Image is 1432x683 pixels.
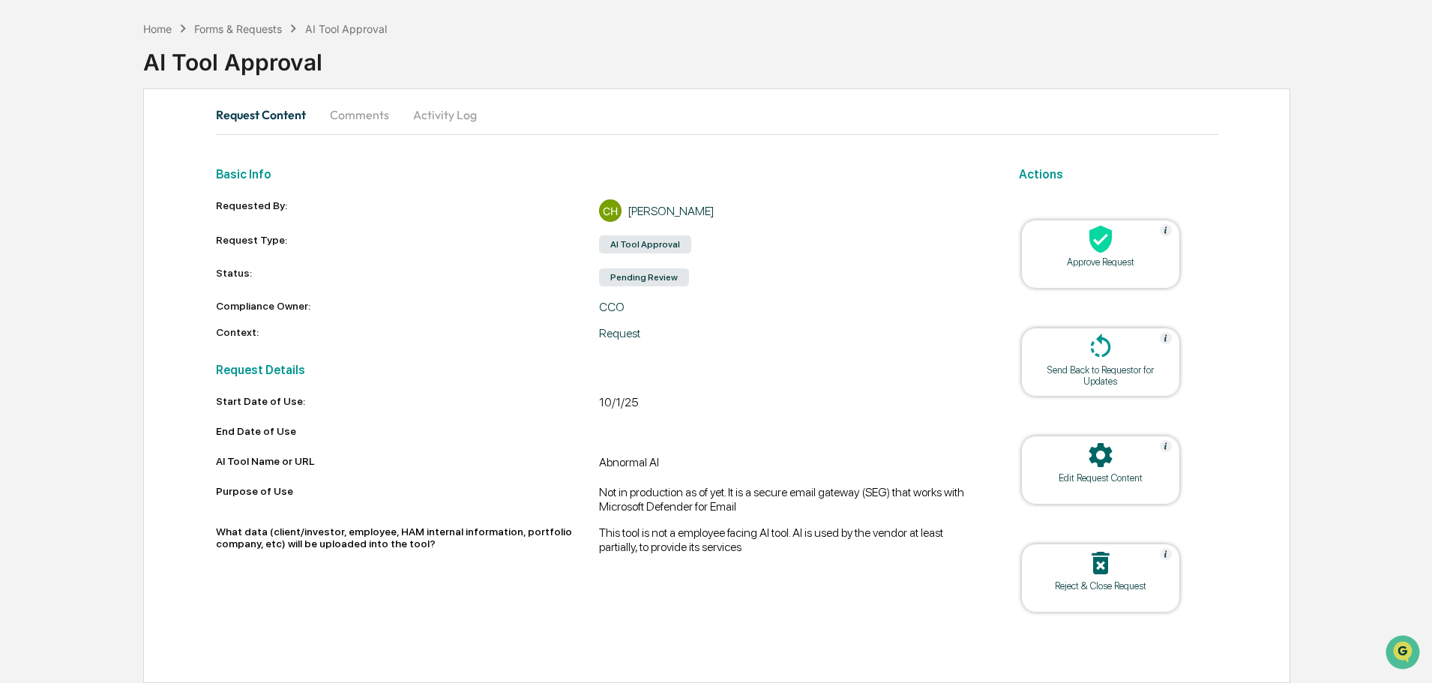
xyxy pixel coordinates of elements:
[599,300,983,314] div: CCO
[30,189,97,204] span: Preclearance
[255,119,273,137] button: Start new chat
[143,37,1432,76] div: AI Tool Approval
[216,395,600,407] div: Start Date of Use:
[216,326,600,340] div: Context:
[599,326,983,340] div: Request
[305,22,387,35] div: AI Tool Approval
[109,190,121,202] div: 🗄️
[143,22,172,35] div: Home
[599,526,983,556] div: This tool is not a employee facing AI tool. AI is used by the vendor at least partially, to provi...
[1160,440,1172,452] img: Help
[599,455,983,473] div: Abnormal AI
[401,97,489,133] button: Activity Log
[216,167,983,181] h2: Basic Info
[216,425,600,437] div: End Date of Use
[599,199,622,222] div: CH
[51,130,190,142] div: We're available if you need us!
[194,22,282,35] div: Forms & Requests
[1033,364,1168,387] div: Send Back to Requestor for Updates
[216,300,600,314] div: Compliance Owner:
[216,363,983,377] h2: Request Details
[106,253,181,265] a: Powered byPylon
[216,485,600,508] div: Purpose of Use
[628,204,715,218] div: [PERSON_NAME]
[599,268,689,286] div: Pending Review
[216,199,600,222] div: Requested By:
[318,97,401,133] button: Comments
[216,97,318,133] button: Request Content
[1033,472,1168,484] div: Edit Request Content
[599,235,691,253] div: AI Tool Approval
[1384,634,1425,674] iframe: Open customer support
[149,254,181,265] span: Pylon
[15,115,42,142] img: 1746055101610-c473b297-6a78-478c-a979-82029cc54cd1
[103,183,192,210] a: 🗄️Attestations
[124,189,186,204] span: Attestations
[599,395,983,413] div: 10/1/25
[1160,332,1172,344] img: Help
[1033,580,1168,592] div: Reject & Close Request
[1160,548,1172,560] img: Help
[15,31,273,55] p: How can we help?
[1160,224,1172,236] img: Help
[599,485,983,514] div: Not in production as of yet. It is a secure email gateway (SEG) that works with Microsoft Defende...
[15,219,27,231] div: 🔎
[30,217,94,232] span: Data Lookup
[216,526,600,550] div: What data (client/investor, employee, HAM internal information, portfolio company, etc) will be u...
[15,190,27,202] div: 🖐️
[9,211,100,238] a: 🔎Data Lookup
[51,115,246,130] div: Start new chat
[216,455,600,467] div: AI Tool Name or URL
[9,183,103,210] a: 🖐️Preclearance
[1019,167,1218,181] h2: Actions
[216,267,600,288] div: Status:
[216,234,600,255] div: Request Type:
[1033,256,1168,268] div: Approve Request
[216,97,1218,133] div: secondary tabs example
